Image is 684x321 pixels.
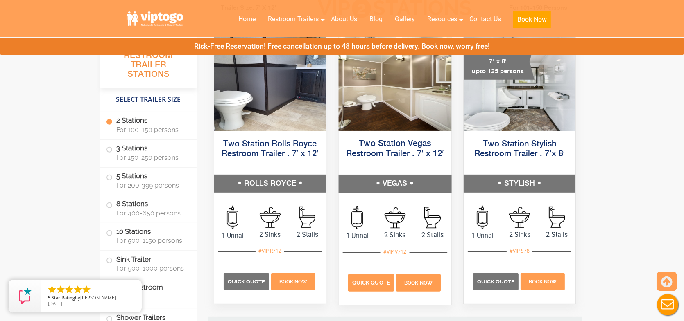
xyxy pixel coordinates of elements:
[507,246,532,256] div: #VIP S78
[116,209,187,217] span: For 400-650 persons
[106,278,191,306] label: ADA Restroom Trailers
[424,207,441,229] img: an icon of stall
[82,285,91,294] li: 
[116,154,187,162] span: For 150-250 persons
[352,280,390,286] span: Quick Quote
[346,139,444,158] a: Two Station Vegas Restroom Trailer : 7′ x 12′
[509,207,530,228] img: an icon of sink
[256,246,284,256] div: #VIP R712
[501,230,538,240] span: 2 Sinks
[222,140,319,158] a: Two Station Rolls Royce Restroom Trailer : 7′ x 12′
[48,295,135,301] span: by
[421,10,463,28] a: Resources
[473,277,520,285] a: Quick Quote
[106,112,191,137] label: 2 Stations
[338,36,451,131] img: Side view of two station restroom trailer with separate doors for males and females
[260,207,281,228] img: an icon of sink
[17,288,33,304] img: Review Rating
[538,230,575,240] span: 2 Stalls
[214,175,326,193] h5: ROLLS ROYCE
[48,294,50,301] span: 5
[651,288,684,321] button: Live Chat
[549,207,565,228] img: an icon of stall
[325,10,363,28] a: About Us
[404,280,433,286] span: Book Now
[464,44,535,80] div: Mini 7' x 8' upto 125 persons
[64,285,74,294] li: 
[227,206,238,229] img: an icon of urinal
[299,207,315,228] img: an icon of stall
[106,140,191,165] label: 3 Stations
[224,277,270,285] a: Quick Quote
[228,278,265,285] span: Quick Quote
[363,10,389,28] a: Blog
[289,230,326,240] span: 2 Stalls
[106,251,191,276] label: Sink Trailer
[100,39,197,88] h3: All Portable Restroom Trailer Stations
[251,230,289,240] span: 2 Sinks
[106,223,191,249] label: 10 Stations
[477,278,514,285] span: Quick Quote
[106,168,191,193] label: 5 Stations
[214,37,326,131] img: Side view of two station restroom trailer with separate doors for males and females
[513,11,551,28] button: Book Now
[395,278,442,286] a: Book Now
[389,10,421,28] a: Gallery
[464,37,575,131] img: A mini restroom trailer with two separate stations and separate doors for males and females
[279,279,307,285] span: Book Now
[338,175,451,193] h5: VEGAS
[100,92,197,108] h4: Select Trailer Size
[464,231,501,240] span: 1 Urinal
[338,231,376,241] span: 1 Urinal
[47,285,57,294] li: 
[214,231,251,240] span: 1 Urinal
[80,294,116,301] span: [PERSON_NAME]
[376,230,414,240] span: 2 Sinks
[106,195,191,221] label: 8 Stations
[384,207,405,228] img: an icon of sink
[232,10,262,28] a: Home
[116,126,187,134] span: For 100-150 persons
[73,285,83,294] li: 
[529,279,557,285] span: Book Now
[262,10,325,28] a: Restroom Trailers
[48,300,62,306] span: [DATE]
[520,277,566,285] a: Book Now
[474,140,565,158] a: Two Station Stylish Restroom Trailer : 7’x 8′
[414,230,451,240] span: 2 Stalls
[116,265,187,272] span: For 500-1000 persons
[270,277,317,285] a: Book Now
[464,175,575,193] h5: STYLISH
[56,285,66,294] li: 
[507,10,557,33] a: Book Now
[381,247,410,257] div: #VIP V712
[463,10,507,28] a: Contact Us
[116,182,187,189] span: For 200-399 persons
[52,294,75,301] span: Star Rating
[351,206,363,229] img: an icon of urinal
[116,237,187,245] span: For 500-1150 persons
[477,206,488,229] img: an icon of urinal
[348,278,395,286] a: Quick Quote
